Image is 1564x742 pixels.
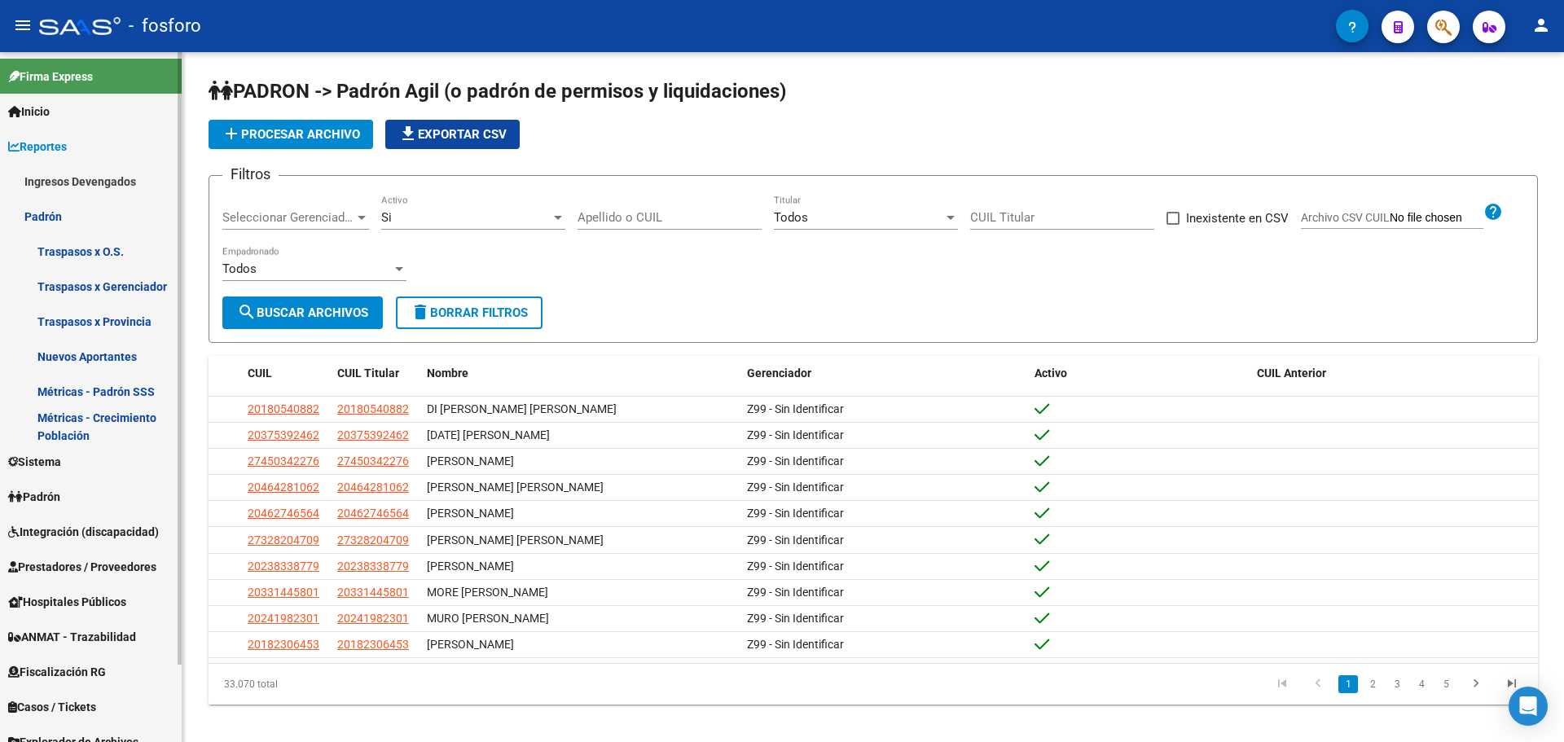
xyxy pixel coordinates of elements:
span: Z99 - Sin Identificar [747,586,844,599]
span: Z99 - Sin Identificar [747,533,844,547]
span: 20462746564 [248,507,319,520]
span: MORE [PERSON_NAME] [427,586,548,599]
span: 20180540882 [248,402,319,415]
span: Z99 - Sin Identificar [747,481,844,494]
span: Hospitales Públicos [8,593,126,611]
span: [PERSON_NAME] [PERSON_NAME] [427,481,604,494]
span: Z99 - Sin Identificar [747,638,844,651]
span: [PERSON_NAME] [PERSON_NAME] [427,533,604,547]
span: 20241982301 [248,612,319,625]
span: Reportes [8,138,67,156]
mat-icon: file_download [398,124,418,143]
span: Z99 - Sin Identificar [747,612,844,625]
span: Z99 - Sin Identificar [747,428,844,441]
span: Z99 - Sin Identificar [747,560,844,573]
span: - fosforo [129,8,201,44]
li: page 5 [1434,670,1458,698]
span: Integración (discapacidad) [8,523,159,541]
button: Procesar archivo [209,120,373,149]
span: [PERSON_NAME] [427,560,514,573]
span: Z99 - Sin Identificar [747,454,844,468]
mat-icon: help [1483,202,1503,222]
span: Gerenciador [747,367,811,380]
span: Padrón [8,488,60,506]
span: Borrar Filtros [411,305,528,320]
datatable-header-cell: CUIL Titular [331,356,420,391]
span: Nombre [427,367,468,380]
span: PADRON -> Padrón Agil (o padrón de permisos y liquidaciones) [209,80,786,103]
span: Z99 - Sin Identificar [747,507,844,520]
a: go to first page [1267,675,1298,693]
span: 27328204709 [248,533,319,547]
a: 3 [1387,675,1407,693]
span: Procesar archivo [222,127,360,142]
div: Open Intercom Messenger [1509,687,1548,726]
span: Exportar CSV [398,127,507,142]
span: 20238338779 [337,560,409,573]
span: Activo [1035,367,1067,380]
span: 20375392462 [337,428,409,441]
span: CUIL Anterior [1257,367,1326,380]
span: Inexistente en CSV [1186,209,1289,228]
span: 27450342276 [337,454,409,468]
button: Borrar Filtros [396,296,543,329]
span: 20331445801 [337,586,409,599]
span: 20180540882 [337,402,409,415]
datatable-header-cell: Activo [1028,356,1250,391]
li: page 1 [1336,670,1360,698]
mat-icon: person [1531,15,1551,35]
mat-icon: delete [411,302,430,322]
span: 20462746564 [337,507,409,520]
span: CUIL [248,367,272,380]
button: Buscar Archivos [222,296,383,329]
input: Archivo CSV CUIL [1390,211,1483,226]
span: Firma Express [8,68,93,86]
span: 27328204709 [337,533,409,547]
span: CUIL Titular [337,367,399,380]
mat-icon: menu [13,15,33,35]
a: go to next page [1461,675,1492,693]
span: 20375392462 [248,428,319,441]
button: Exportar CSV [385,120,520,149]
a: go to last page [1496,675,1527,693]
span: 27450342276 [248,454,319,468]
span: 20464281062 [248,481,319,494]
span: Z99 - Sin Identificar [747,402,844,415]
mat-icon: search [237,302,257,322]
span: Todos [222,261,257,276]
span: [PERSON_NAME] [427,454,514,468]
span: [DATE] [PERSON_NAME] [427,428,550,441]
span: ANMAT - Trazabilidad [8,628,136,646]
span: Si [381,210,392,225]
span: Prestadores / Proveedores [8,558,156,576]
span: Seleccionar Gerenciador [222,210,354,225]
span: 20464281062 [337,481,409,494]
span: Inicio [8,103,50,121]
datatable-header-cell: Nombre [420,356,740,391]
li: page 4 [1409,670,1434,698]
span: 20331445801 [248,586,319,599]
span: [PERSON_NAME] [427,507,514,520]
span: Archivo CSV CUIL [1301,211,1390,224]
mat-icon: add [222,124,241,143]
span: Casos / Tickets [8,698,96,716]
span: Sistema [8,453,61,471]
h3: Filtros [222,163,279,186]
datatable-header-cell: CUIL Anterior [1250,356,1538,391]
div: 33.070 total [209,664,472,705]
a: 4 [1412,675,1431,693]
a: 2 [1363,675,1382,693]
li: page 3 [1385,670,1409,698]
span: MURO [PERSON_NAME] [427,612,549,625]
span: [PERSON_NAME] [427,638,514,651]
datatable-header-cell: CUIL [241,356,331,391]
span: 20241982301 [337,612,409,625]
datatable-header-cell: Gerenciador [740,356,1028,391]
a: 5 [1436,675,1456,693]
span: 20182306453 [248,638,319,651]
a: 1 [1338,675,1358,693]
a: go to previous page [1303,675,1333,693]
span: 20182306453 [337,638,409,651]
span: 20238338779 [248,560,319,573]
span: Buscar Archivos [237,305,368,320]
